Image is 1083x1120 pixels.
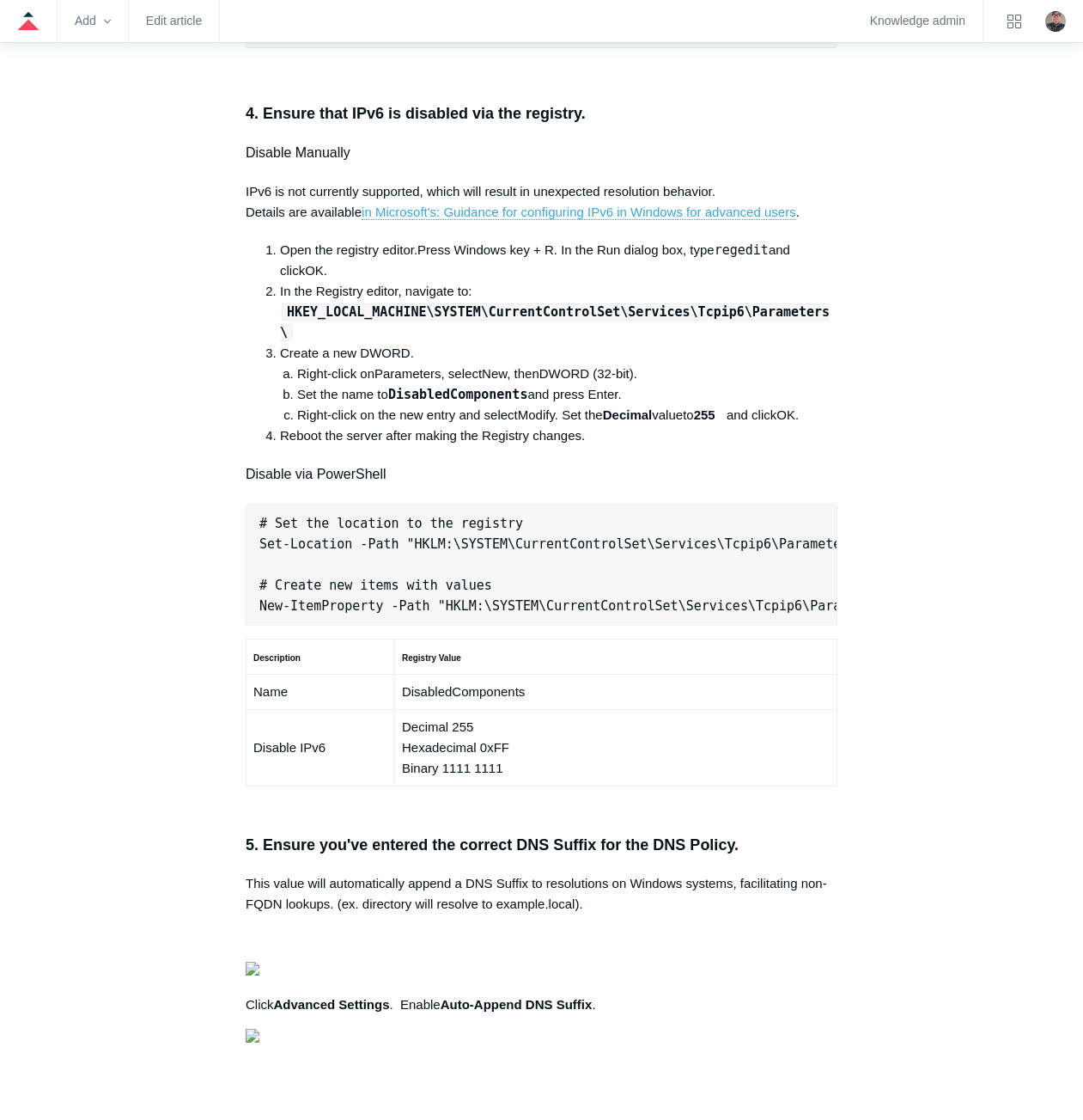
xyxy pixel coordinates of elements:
td: Name [246,675,394,710]
td: DisabledComponents [394,675,837,710]
span: Set the name to and press Enter. [297,387,622,401]
span: OK [305,263,324,278]
span: value [652,407,683,422]
strong: 255 [694,407,715,422]
li: Press Windows key + R. In the Run dialog box, type and click . [280,240,837,281]
strong: Advanced Settings [273,997,389,1012]
span: New [482,366,507,381]
td: Decimal 255 Hexadecimal 0xFF Binary 1111 1111 [394,710,837,786]
p: IPv6 is not currently supported, which will result in unexpected resolution behavior. Details are... [246,181,837,223]
strong: Auto-Append DNS Suffix [441,997,593,1012]
kbd: DisabledComponents [388,387,528,402]
p: Click . Enable . [246,995,837,1015]
span: Open the registry editor. [280,242,417,257]
h3: 4. Ensure that IPv6 is disabled via the registry. [246,101,837,126]
td: Disable IPv6 [246,710,394,786]
h3: 5. Ensure you've entered the correct DNS Suffix for the DNS Policy. [246,833,837,858]
strong: Registry Value [402,653,461,663]
h4: Disable Manually [246,142,837,164]
img: 27414169404179 [246,1029,259,1043]
a: Edit article [146,16,202,26]
zd-hc-trigger: Add [75,16,111,26]
kbd: regedit [715,242,769,258]
span: Right-click on , select , then . [297,366,637,381]
a: in Microsoft's: Guidance for configuring IPv6 in Windows for advanced users [362,205,796,220]
span: Parameters [374,366,441,381]
p: This value will automatically append a DNS Suffix to resolutions on Windows systems, facilitating... [246,873,837,915]
h4: Disable via PowerShell [246,463,837,486]
span: Reboot the server after making the Registry changes. [280,428,585,443]
span: In the Registry editor, navigate to: [280,284,830,340]
code: HKEY_LOCAL_MACHINE\SYSTEM\CurrentControlSet\Services\Tcpip6\Parameters\ [280,303,830,341]
img: user avatar [1045,11,1066,32]
strong: Description [253,653,301,663]
span: Right-click on the new entry and select . Set the to and click . [297,407,799,422]
pre: # Set the location to the registry Set-Location -Path "HKLM:\SYSTEM\CurrentControlSet\Services\Tc... [246,504,837,626]
span: Modify [518,407,555,422]
strong: Decimal [603,407,653,422]
span: DWORD (32-bit) [539,366,634,381]
span: OK [776,407,795,422]
img: 27414207119379 [246,962,259,976]
a: Knowledge admin [870,16,965,26]
span: Create a new DWORD. [280,346,414,360]
zd-hc-trigger: Click your profile icon to open the profile menu [1045,11,1066,32]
